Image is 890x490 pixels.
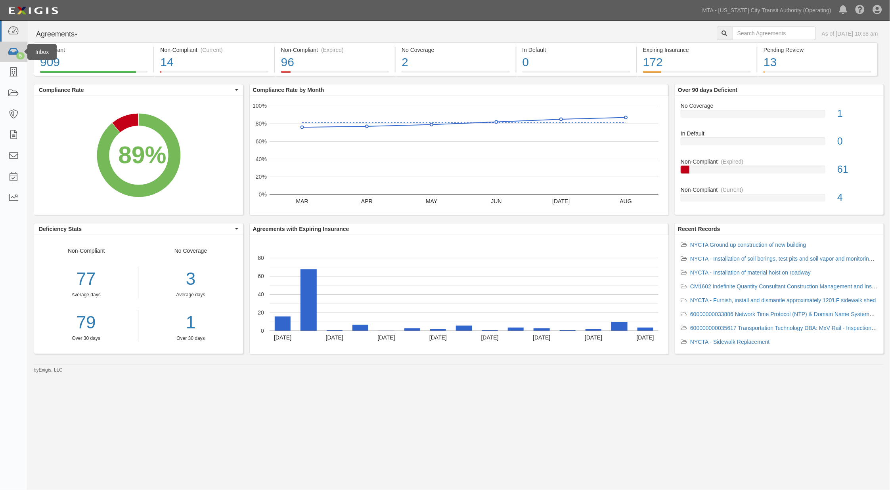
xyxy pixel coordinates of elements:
[675,186,884,194] div: Non-Compliant
[533,334,550,341] text: [DATE]
[643,54,751,71] div: 172
[256,174,267,180] text: 20%
[675,158,884,166] div: Non-Compliant
[274,334,291,341] text: [DATE]
[144,310,237,335] a: 1
[39,225,233,233] span: Deficiency Stats
[261,328,264,334] text: 0
[831,134,884,149] div: 0
[34,292,138,298] div: Average days
[637,71,757,77] a: Expiring Insurance172
[429,334,447,341] text: [DATE]
[491,198,501,204] text: JUN
[6,4,61,18] img: logo-5460c22ac91f19d4615b14bd174203de0afe785f0fc80cf4dbbc73dc1793850b.png
[256,120,267,127] text: 80%
[281,46,389,54] div: Non-Compliant (Expired)
[643,46,751,54] div: Expiring Insurance
[690,242,806,248] a: NYCTA Ground up construction of new building
[681,102,878,130] a: No Coverage1
[34,223,243,235] button: Deficiency Stats
[160,54,268,71] div: 14
[250,235,668,354] svg: A chart.
[361,198,373,204] text: APR
[250,96,668,215] svg: A chart.
[118,137,166,172] div: 89%
[326,334,343,341] text: [DATE]
[377,334,395,341] text: [DATE]
[523,46,630,54] div: In Default
[16,52,25,59] div: 5
[27,44,57,60] div: Inbox
[831,162,884,177] div: 61
[681,186,878,208] a: Non-Compliant(Current)4
[675,130,884,137] div: In Default
[517,71,636,77] a: In Default0
[281,54,389,71] div: 96
[138,247,243,342] div: No Coverage
[258,291,264,297] text: 40
[675,102,884,110] div: No Coverage
[253,87,324,93] b: Compliance Rate by Month
[831,191,884,205] div: 4
[681,158,878,186] a: Non-Compliant(Expired)61
[681,130,878,158] a: In Default0
[637,334,654,341] text: [DATE]
[144,292,237,298] div: Average days
[34,335,138,342] div: Over 30 days
[275,71,395,77] a: Non-Compliant(Expired)96
[426,198,438,204] text: MAY
[481,334,499,341] text: [DATE]
[699,2,835,18] a: MTA - [US_STATE] City Transit Authority (Operating)
[678,87,737,93] b: Over 90 days Deficient
[258,309,264,316] text: 20
[256,138,267,145] text: 60%
[620,198,632,204] text: AUG
[144,267,237,292] div: 3
[690,339,769,345] a: NYCTA - Sidewalk Replacement
[34,27,93,42] button: Agreements
[552,198,570,204] text: [DATE]
[34,96,243,215] svg: A chart.
[258,273,264,279] text: 60
[253,226,349,232] b: Agreements with Expiring Insurance
[831,107,884,121] div: 1
[39,367,63,373] a: Exigis, LLC
[296,198,308,204] text: MAR
[258,255,264,261] text: 80
[39,86,233,94] span: Compliance Rate
[256,156,267,162] text: 40%
[523,54,630,71] div: 0
[721,186,743,194] div: (Current)
[321,46,344,54] div: (Expired)
[721,158,744,166] div: (Expired)
[34,267,138,292] div: 77
[732,27,816,40] input: Search Agreements
[585,334,602,341] text: [DATE]
[690,297,876,303] a: NYCTA - Furnish, install and dismantle approximately 120'LF sidewalk shed
[856,6,865,15] i: Help Center - Complianz
[253,103,267,109] text: 100%
[402,54,509,71] div: 2
[144,335,237,342] div: Over 30 days
[758,71,877,77] a: Pending Review13
[34,367,63,374] small: by
[764,46,871,54] div: Pending Review
[259,191,267,198] text: 0%
[34,247,138,342] div: Non-Compliant
[201,46,223,54] div: (Current)
[402,46,509,54] div: No Coverage
[678,226,720,232] b: Recent Records
[34,84,243,95] button: Compliance Rate
[34,71,153,77] a: Compliant909
[34,310,138,335] a: 79
[40,46,147,54] div: Compliant
[822,30,878,38] div: As of [DATE] 10:38 am
[154,71,274,77] a: Non-Compliant(Current)14
[764,54,871,71] div: 13
[690,269,811,276] a: NYCTA - Installation of material hoist on roadway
